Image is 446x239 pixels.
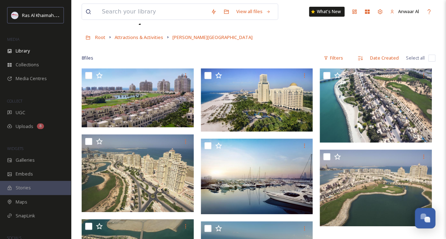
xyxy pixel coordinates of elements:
span: Collections [16,61,39,68]
span: Media Centres [16,75,47,82]
a: Root [95,33,105,41]
span: SnapLink [16,212,35,219]
a: What's New [309,7,345,17]
span: 8 file s [82,55,93,61]
input: Search your library [98,4,207,20]
span: Stories [16,184,31,191]
img: Al Hamra area .tif [82,68,194,127]
span: MEDIA [7,37,20,42]
img: Logo_RAKTDA_RGB-01.png [11,12,18,19]
span: Maps [16,199,27,205]
img: Al Hamra area .jpg [320,68,432,143]
span: UGC [16,109,25,116]
a: View all files [233,5,274,18]
span: Select all [406,55,425,61]
img: Al Hamra area .tif [201,139,313,215]
img: Al Hamra area .tif [201,68,313,132]
div: Filters [320,51,347,65]
div: Date Created [367,51,402,65]
div: 8 [37,123,44,129]
span: Uploads [16,123,33,130]
span: Anwaar Al [398,8,419,15]
button: Open Chat [415,208,435,228]
img: Al Hamra area .jpg [82,134,194,212]
a: Anwaar Al [386,5,423,18]
span: Attractions & Activities [115,34,163,40]
a: Attractions & Activities [115,33,163,41]
span: [PERSON_NAME][GEOGRAPHIC_DATA] [172,34,253,40]
img: Al Hamra area .jpg [320,150,432,226]
span: Embeds [16,171,33,177]
span: Galleries [16,157,35,163]
span: Library [16,48,30,54]
span: Root [95,34,105,40]
span: Ras Al Khaimah Tourism Development Authority [22,12,122,18]
a: [PERSON_NAME][GEOGRAPHIC_DATA] [172,33,253,41]
span: COLLECT [7,98,22,104]
span: WIDGETS [7,146,23,151]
